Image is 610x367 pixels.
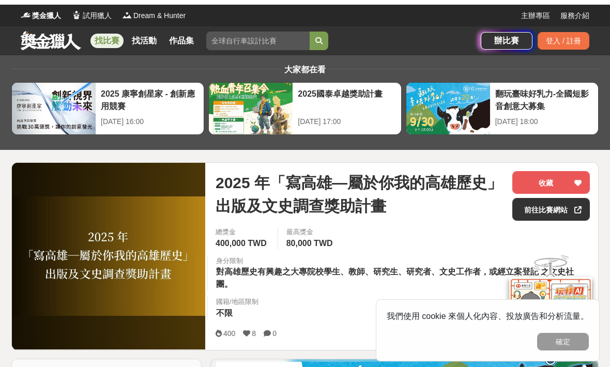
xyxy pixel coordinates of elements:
a: 2025 康寧創星家 - 創新應用競賽[DATE] 16:00 [11,78,204,130]
div: 2025 康寧創星家 - 創新應用競賽 [101,83,199,106]
a: Logo試用獵人 [71,6,112,17]
span: 80,000 TWD [286,234,333,243]
span: 400 [223,325,235,333]
span: 我們使用 cookie 來個人化內容、投放廣告和分析流量。 [387,307,589,316]
a: 服務介紹 [560,6,589,17]
div: [DATE] 16:00 [101,112,199,123]
span: 最高獎金 [286,222,335,233]
a: LogoDream & Hunter [122,6,186,17]
span: 2025 年「寫高雄—屬於你我的高雄歷史」 出版及文史調查獎助計畫 [216,166,504,213]
a: 找活動 [128,29,161,43]
span: 試用獵人 [83,6,112,17]
div: [DATE] 17:00 [298,112,395,123]
img: d2146d9a-e6f6-4337-9592-8cefde37ba6b.png [509,272,592,341]
div: 國籍/地區限制 [216,292,258,302]
a: Logo獎金獵人 [21,6,61,17]
div: 身分限制 [216,251,590,262]
a: 主辦專區 [521,6,550,17]
span: 8 [252,325,256,333]
span: 不限 [216,304,233,313]
input: 全球自行車設計比賽 [206,27,310,45]
div: 登入 / 註冊 [538,27,589,45]
img: Logo [122,5,132,16]
img: Logo [71,5,82,16]
span: 0 [272,325,277,333]
div: [DATE] 18:00 [495,112,593,123]
div: 2025國泰卓越獎助計畫 [298,83,395,106]
a: 辦比賽 [481,27,532,45]
button: 收藏 [512,166,590,189]
a: 2025國泰卓越獎助計畫[DATE] 17:00 [208,78,401,130]
span: 總獎金 [216,222,269,233]
img: Cover Image [12,192,205,311]
span: 獎金獵人 [32,6,61,17]
a: 作品集 [165,29,198,43]
a: 前往比賽網站 [512,193,590,216]
div: 翻玩臺味好乳力-全國短影音創意大募集 [495,83,593,106]
a: 找比賽 [90,29,124,43]
img: Logo [21,5,31,16]
span: Dream & Hunter [133,6,186,17]
span: 400,000 TWD [216,234,267,243]
button: 確定 [537,328,589,346]
span: 對高雄歷史有興趣之大專院校學生、教師、研究生、研究者、文史工作者，或經立案登記 之文史社團。 [216,263,574,284]
a: 翻玩臺味好乳力-全國短影音創意大募集[DATE] 18:00 [406,78,599,130]
span: 大家都在看 [282,60,328,69]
